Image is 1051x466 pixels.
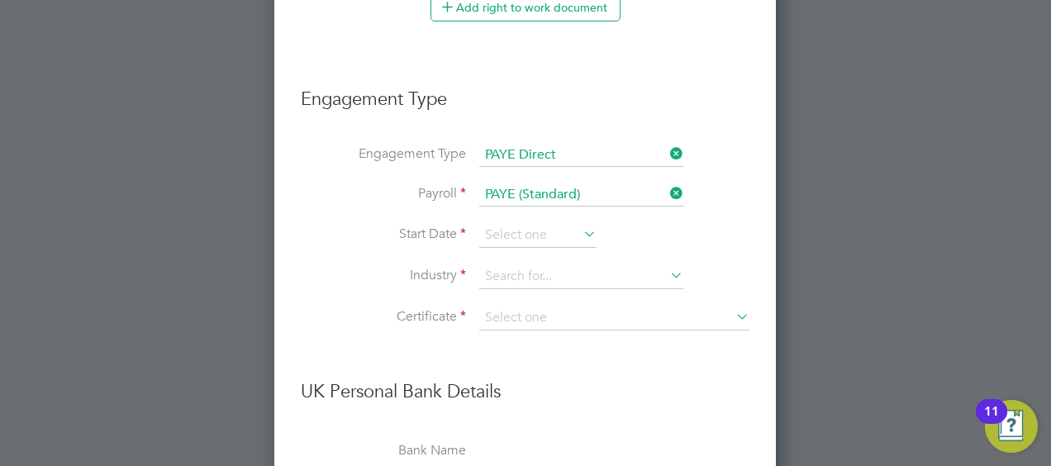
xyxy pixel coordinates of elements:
label: Start Date [301,226,466,243]
input: Search for... [479,183,683,207]
label: Industry [301,267,466,284]
label: Payroll [301,185,466,202]
label: Certificate [301,308,466,326]
input: Search for... [479,264,683,289]
input: Select one [479,144,683,167]
div: 11 [984,411,999,433]
label: Engagement Type [301,145,466,163]
label: Bank Name [301,442,466,459]
input: Select one [479,306,749,330]
h3: Engagement Type [301,71,749,112]
button: Open Resource Center, 11 new notifications [985,400,1038,453]
input: Select one [479,223,597,248]
h3: UK Personal Bank Details [301,364,749,404]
